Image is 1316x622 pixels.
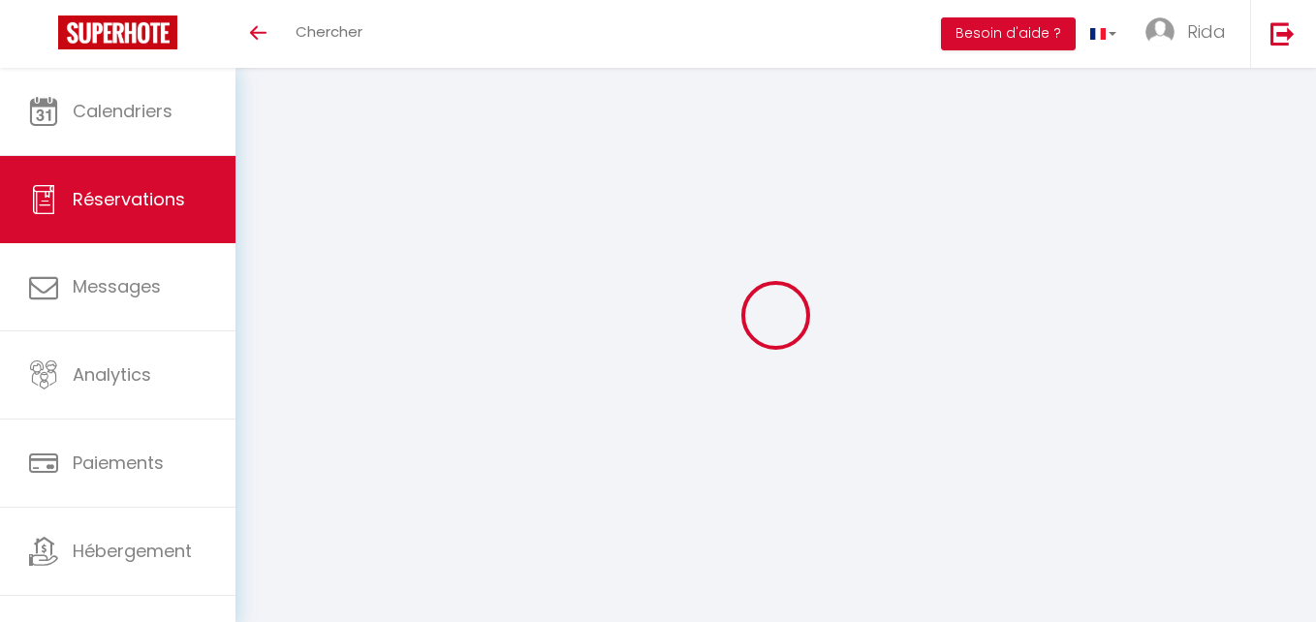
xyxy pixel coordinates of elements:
[1145,17,1175,47] img: ...
[73,274,161,298] span: Messages
[73,99,172,123] span: Calendriers
[73,362,151,387] span: Analytics
[296,21,362,42] span: Chercher
[73,539,192,563] span: Hébergement
[58,16,177,49] img: Super Booking
[1187,19,1226,44] span: Rida
[941,17,1076,50] button: Besoin d'aide ?
[1270,21,1295,46] img: logout
[73,451,164,475] span: Paiements
[73,187,185,211] span: Réservations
